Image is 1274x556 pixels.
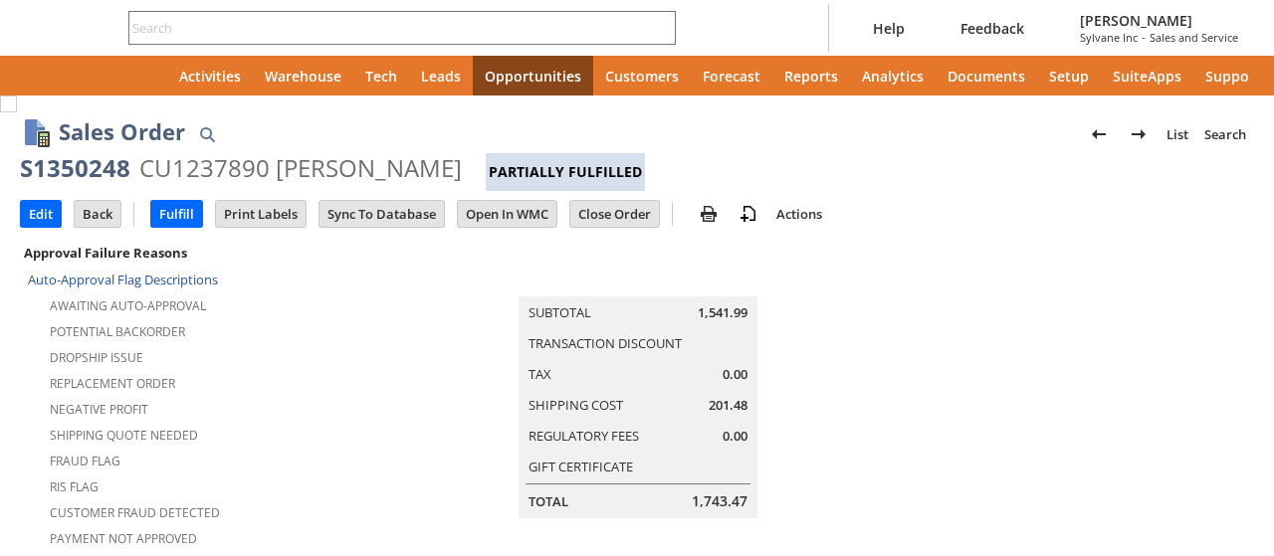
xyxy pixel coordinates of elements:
a: Actions [768,205,830,223]
span: Support [1205,67,1261,86]
img: add-record.svg [737,202,760,226]
svg: Recent Records [36,64,60,88]
a: Warehouse [253,56,353,95]
a: Tech [353,56,409,95]
a: Fraud Flag [50,453,120,469]
a: Negative Profit [50,401,148,418]
span: [PERSON_NAME] [1080,11,1238,30]
div: S1350248 [20,152,130,184]
a: Documents [936,56,1037,95]
a: Replacement Order [50,375,175,392]
a: Support [1193,56,1273,95]
a: Setup [1037,56,1101,95]
a: Opportunities [473,56,593,95]
span: Opportunities [485,67,581,86]
a: Recent Records [24,56,72,95]
svg: Search [648,16,672,40]
input: Sync To Database [319,201,444,227]
span: 0.00 [723,365,747,384]
a: Gift Certificate [529,458,633,475]
span: Reports [784,67,838,86]
a: Shipping Quote Needed [50,427,198,444]
input: Print Labels [216,201,306,227]
span: 1,541.99 [698,303,747,322]
span: 0.00 [723,427,747,446]
span: Leads [421,67,461,86]
a: Potential Backorder [50,323,185,340]
a: Auto-Approval Flag Descriptions [28,271,218,288]
a: Activities [167,56,253,95]
a: Total [529,492,568,510]
a: Payment not approved [50,530,197,547]
a: Home [119,56,167,95]
input: Back [75,201,120,227]
caption: Summary [519,265,757,296]
span: - [1142,30,1146,45]
a: Search [1196,118,1254,150]
a: Subtotal [529,303,591,321]
a: Forecast [691,56,772,95]
a: Transaction Discount [529,334,682,352]
a: Dropship Issue [50,349,143,366]
span: 201.48 [709,396,747,415]
span: Activities [179,67,241,86]
span: Feedback [960,19,1024,38]
a: SuiteApps [1101,56,1193,95]
a: Awaiting Auto-Approval [50,297,206,314]
span: 1,743.47 [692,491,747,511]
h1: Sales Order [59,115,185,148]
input: Search [129,16,648,40]
div: Shortcuts [72,56,119,95]
svg: Shortcuts [84,64,107,88]
a: Analytics [850,56,936,95]
input: Fulfill [151,201,202,227]
svg: Home [131,64,155,88]
span: Setup [1049,67,1089,86]
span: Documents [948,67,1025,86]
img: Quick Find [195,122,219,146]
a: Leads [409,56,473,95]
div: Partially Fulfilled [486,153,645,191]
span: Analytics [862,67,924,86]
span: Warehouse [265,67,341,86]
span: Tech [365,67,397,86]
div: CU1237890 [PERSON_NAME] [139,152,462,184]
a: Tax [529,365,551,383]
span: Sales and Service [1150,30,1238,45]
img: print.svg [697,202,721,226]
img: Next [1127,122,1151,146]
input: Edit [21,201,61,227]
span: Sylvane Inc [1080,30,1138,45]
div: Approval Failure Reasons [20,240,370,266]
a: Regulatory Fees [529,427,639,445]
span: Customers [605,67,679,86]
a: List [1159,118,1196,150]
a: Customers [593,56,691,95]
a: RIS flag [50,478,99,495]
a: Shipping Cost [529,396,623,414]
span: SuiteApps [1113,67,1181,86]
a: Customer Fraud Detected [50,504,220,521]
img: Previous [1087,122,1111,146]
span: Help [873,19,905,38]
span: Forecast [703,67,760,86]
input: Open In WMC [458,201,556,227]
input: Close Order [570,201,659,227]
a: Reports [772,56,850,95]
